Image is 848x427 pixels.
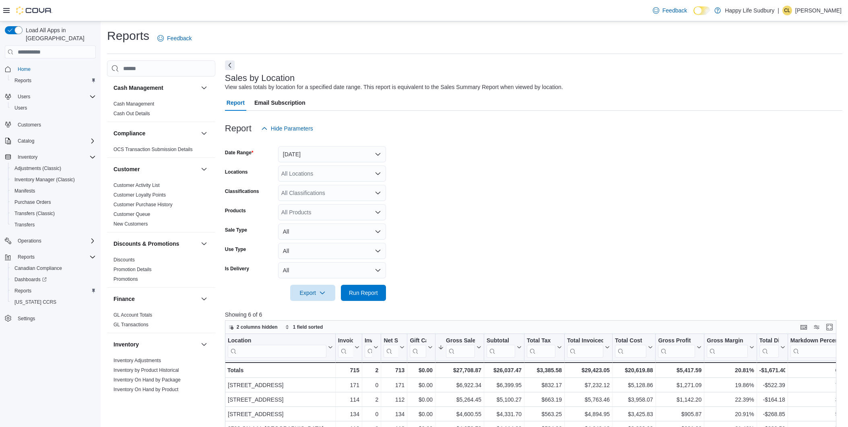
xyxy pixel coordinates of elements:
div: Total Invoiced [567,337,603,358]
input: Dark Mode [693,6,710,15]
button: Subtotal [487,337,522,358]
button: 2 columns hidden [225,322,281,332]
a: Transfers (Classic) [11,209,58,218]
div: Location [228,337,326,358]
div: Net Sold [384,337,398,345]
div: Totals [227,365,333,375]
span: Load All Apps in [GEOGRAPHIC_DATA] [23,26,96,42]
div: Total Invoiced [567,337,603,345]
span: Reports [11,286,96,296]
span: Catalog [18,138,34,144]
div: Markdown Percent [790,337,845,345]
a: Inventory Adjustments [113,358,161,363]
button: Inventory [113,340,198,348]
button: Invoices Ref [365,337,378,358]
a: Customer Purchase History [113,202,173,207]
div: 2 [365,395,378,404]
span: Promotion Details [113,266,152,273]
button: Transfers (Classic) [8,208,99,219]
a: Inventory by Product Historical [113,367,179,373]
div: Discounts & Promotions [107,255,215,287]
button: Inventory [2,151,99,163]
div: $20,619.88 [615,365,653,375]
div: 134 [338,409,359,419]
span: Customer Activity List [113,182,160,189]
span: GL Account Totals [113,312,152,318]
button: Gross Profit [658,337,702,358]
div: Gross Sales [446,337,475,358]
div: -$268.85 [759,409,785,419]
a: Customer Queue [113,211,150,217]
p: [PERSON_NAME] [795,6,842,15]
button: Inventory Manager (Classic) [8,174,99,185]
button: Net Sold [384,337,404,358]
div: Cash Management [107,99,215,122]
button: All [278,224,386,240]
div: -$164.18 [759,395,785,404]
div: Customer [107,180,215,232]
a: [US_STATE] CCRS [11,297,60,307]
div: $27,708.87 [438,365,481,375]
div: $4,331.70 [487,409,522,419]
a: Canadian Compliance [11,263,65,273]
button: Manifests [8,185,99,197]
span: Inventory Transactions [113,396,162,402]
button: Total Cost [615,337,653,358]
div: -$522.39 [759,380,785,390]
span: Inventory [14,152,96,162]
div: $5,100.27 [487,395,522,404]
span: 1 field sorted [293,324,323,330]
button: Operations [2,235,99,247]
div: Invoices Ref [365,337,372,345]
span: GL Transactions [113,321,149,328]
div: Subtotal [487,337,515,345]
div: $4,894.95 [567,409,610,419]
span: Home [18,66,31,73]
div: Gross Profit [658,337,695,345]
div: $5,417.59 [658,365,702,375]
button: Finance [113,295,198,303]
div: $905.87 [658,409,702,419]
button: Inventory [14,152,41,162]
h3: Customer [113,165,140,173]
a: Cash Management [113,101,154,107]
img: Cova [16,6,52,15]
div: Invoices Sold [338,337,353,358]
div: Location [228,337,326,345]
label: Products [225,207,246,214]
div: $0.00 [410,409,433,419]
a: Promotion Details [113,267,152,272]
div: Gross Margin [707,337,747,358]
span: Reports [14,77,31,84]
button: Users [14,92,33,102]
span: Transfers [11,220,96,230]
h3: Inventory [113,340,139,348]
button: Reports [8,75,99,86]
a: Adjustments (Classic) [11,164,64,173]
div: Total Discount [759,337,778,358]
div: Total Discount [759,337,778,345]
div: 20.91% [707,409,754,419]
button: Hide Parameters [258,120,316,137]
button: Display options [812,322,821,332]
div: Gift Card Sales [410,337,426,358]
button: Settings [2,313,99,324]
a: New Customers [113,221,148,227]
span: Operations [18,238,41,244]
span: Reports [14,288,31,294]
span: Dashboards [11,275,96,284]
span: Users [18,93,30,100]
a: Customer Loyalty Points [113,192,166,198]
div: 0 [365,380,378,390]
span: Run Report [349,289,378,297]
span: OCS Transaction Submission Details [113,146,193,153]
span: Home [14,64,96,74]
h1: Reports [107,28,149,44]
button: 1 field sorted [282,322,326,332]
a: Dashboards [8,274,99,285]
div: $0.00 [410,380,433,390]
span: Customer Purchase History [113,201,173,208]
div: $6,399.95 [487,380,522,390]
